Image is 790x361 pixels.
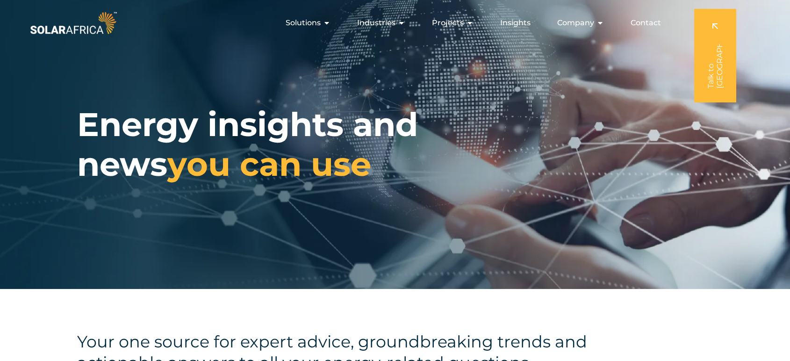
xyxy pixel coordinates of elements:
span: Industries [357,17,395,29]
a: Insights [500,17,531,29]
div: Menu Toggle [119,14,668,32]
span: Solutions [286,17,321,29]
span: Projects [432,17,464,29]
span: Company [557,17,594,29]
a: Contact [631,17,661,29]
nav: Menu [119,14,668,32]
span: you can use [167,144,371,184]
h1: Energy insights and news [77,105,521,184]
